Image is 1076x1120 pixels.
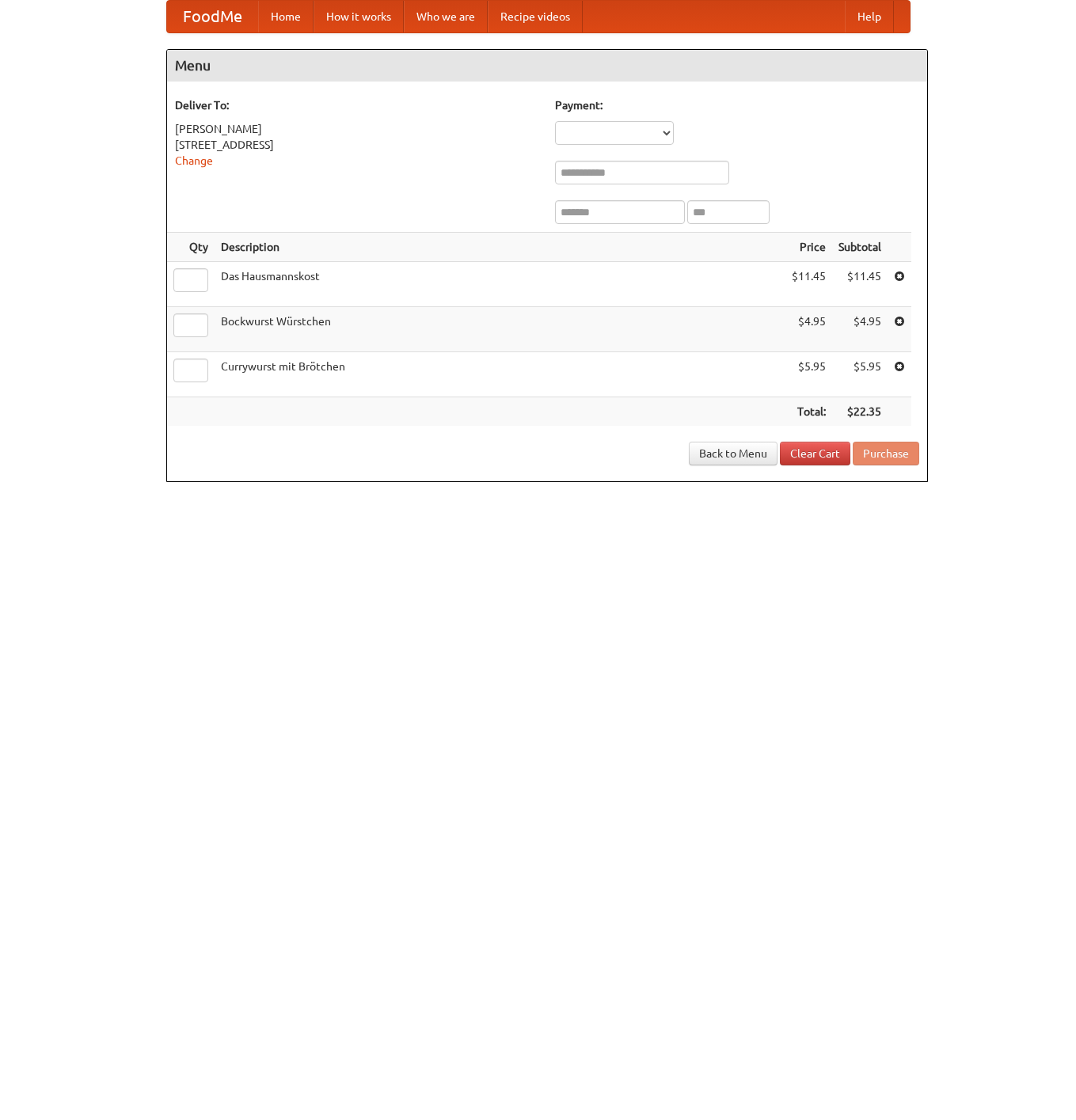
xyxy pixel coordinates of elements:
[215,307,785,352] td: Bockwurst Würstchen
[785,233,832,262] th: Price
[167,233,215,262] th: Qty
[258,1,314,32] a: Home
[832,352,888,397] td: $5.95
[175,154,213,167] a: Change
[175,121,539,137] div: [PERSON_NAME]
[215,262,785,307] td: Das Hausmannskost
[215,233,785,262] th: Description
[785,262,832,307] td: $11.45
[785,352,832,397] td: $5.95
[488,1,583,32] a: Recipe videos
[314,1,404,32] a: How it works
[832,307,888,352] td: $4.95
[215,352,785,397] td: Currywurst mit Brötchen
[167,50,927,82] h4: Menu
[689,442,778,465] a: Back to Menu
[167,1,258,32] a: FoodMe
[785,397,832,427] th: Total:
[175,137,539,153] div: [STREET_ADDRESS]
[404,1,488,32] a: Who we are
[832,262,888,307] td: $11.45
[555,97,919,113] h5: Payment:
[853,442,919,465] button: Purchase
[832,397,888,427] th: $22.35
[845,1,894,32] a: Help
[832,233,888,262] th: Subtotal
[175,97,539,113] h5: Deliver To:
[785,307,832,352] td: $4.95
[780,442,850,465] a: Clear Cart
